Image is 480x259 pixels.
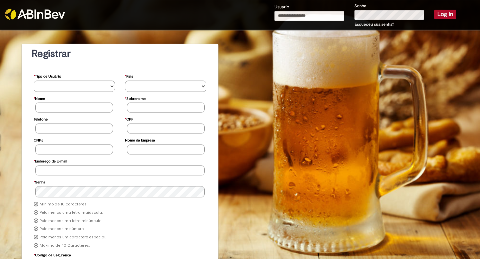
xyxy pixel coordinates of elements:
[40,235,106,240] label: Pelo menos um caractere especial.
[34,71,61,81] label: Tipo de Usuário
[434,10,456,19] button: Log in
[34,135,43,144] label: CNPJ
[354,3,366,9] label: Senha
[125,114,133,124] label: CPF
[32,48,208,59] h1: Registrar
[34,156,67,165] label: Endereço de E-mail
[40,243,90,248] label: Máximo de 40 Caracteres.
[355,22,394,27] a: Esqueceu sua senha?
[40,226,84,232] label: Pelo menos um número.
[40,218,102,224] label: Pelo menos uma letra minúscula.
[274,4,289,10] label: Usuário
[125,135,155,144] label: Nome da Empresa
[5,9,65,20] img: ABInbev-white.png
[40,210,103,215] label: Pelo menos uma letra maiúscula.
[40,202,87,207] label: Mínimo de 10 caracteres.
[34,93,45,103] label: Nome
[125,71,133,81] label: País
[34,114,48,124] label: Telefone
[34,177,45,186] label: Senha
[125,93,146,103] label: Sobrenome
